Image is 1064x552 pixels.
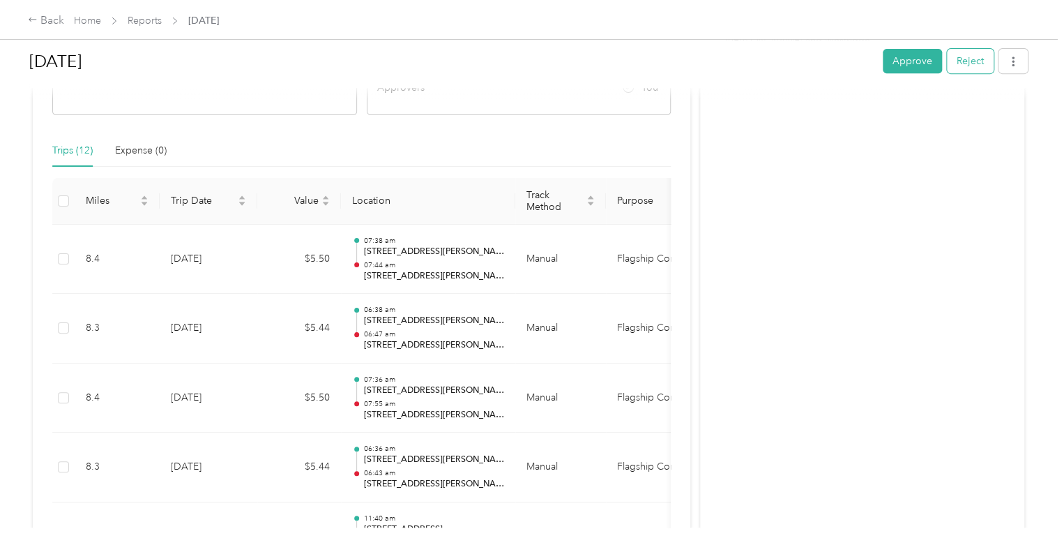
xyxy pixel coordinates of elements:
p: 06:43 am [363,468,504,478]
p: 07:36 am [363,375,504,385]
p: 07:44 am [363,260,504,270]
span: caret-up [321,193,330,202]
td: Manual [515,225,606,294]
td: Manual [515,364,606,433]
p: 06:38 am [363,305,504,315]
td: 8.4 [75,225,160,294]
td: $5.50 [257,364,341,433]
th: Purpose [606,178,710,225]
span: caret-down [238,200,246,208]
td: Flagship Communities [606,225,710,294]
a: Reports [128,15,162,27]
td: [DATE] [160,294,257,364]
td: Flagship Communities [606,433,710,502]
p: 07:38 am [363,236,504,246]
h1: Aug 2025 [29,45,873,78]
a: Home [74,15,101,27]
td: Manual [515,433,606,502]
p: 06:47 am [363,329,504,339]
iframe: Everlance-gr Chat Button Frame [986,474,1064,552]
td: 8.3 [75,433,160,502]
th: Location [341,178,515,225]
p: [STREET_ADDRESS][PERSON_NAME] [363,315,504,327]
p: [STREET_ADDRESS][PERSON_NAME] [363,454,504,466]
th: Miles [75,178,160,225]
td: Flagship Communities [606,294,710,364]
p: 11:40 am [363,514,504,523]
td: [DATE] [160,433,257,502]
p: [STREET_ADDRESS][PERSON_NAME] [363,478,504,491]
p: [STREET_ADDRESS][PERSON_NAME] [363,270,504,283]
td: $5.50 [257,225,341,294]
th: Track Method [515,178,606,225]
span: caret-up [238,193,246,202]
span: caret-down [140,200,149,208]
div: Expense (0) [115,143,167,158]
p: [STREET_ADDRESS][PERSON_NAME] [363,409,504,422]
span: caret-down [321,200,330,208]
p: [STREET_ADDRESS][PERSON_NAME] [363,385,504,397]
td: $5.44 [257,433,341,502]
span: caret-up [140,193,149,202]
td: Manual [515,294,606,364]
td: $5.44 [257,294,341,364]
span: Miles [86,195,137,207]
div: Back [28,13,64,29]
td: [DATE] [160,225,257,294]
span: Trip Date [171,195,235,207]
p: 06:36 am [363,444,504,454]
p: [STREET_ADDRESS][PERSON_NAME] [363,339,504,352]
span: [DATE] [188,13,219,28]
p: [STREET_ADDRESS] [363,523,504,536]
th: Value [257,178,341,225]
button: Approve [883,49,942,73]
td: Flagship Communities [606,364,710,433]
p: [STREET_ADDRESS][PERSON_NAME] [363,246,504,258]
td: [DATE] [160,364,257,433]
span: Track Method [526,189,584,213]
span: caret-up [586,193,595,202]
td: 8.3 [75,294,160,364]
div: Trips (12) [52,143,93,158]
span: caret-down [586,200,595,208]
button: Reject [947,49,994,73]
span: Purpose [617,195,688,207]
p: 07:55 am [363,399,504,409]
td: 8.4 [75,364,160,433]
th: Trip Date [160,178,257,225]
span: Value [268,195,319,207]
